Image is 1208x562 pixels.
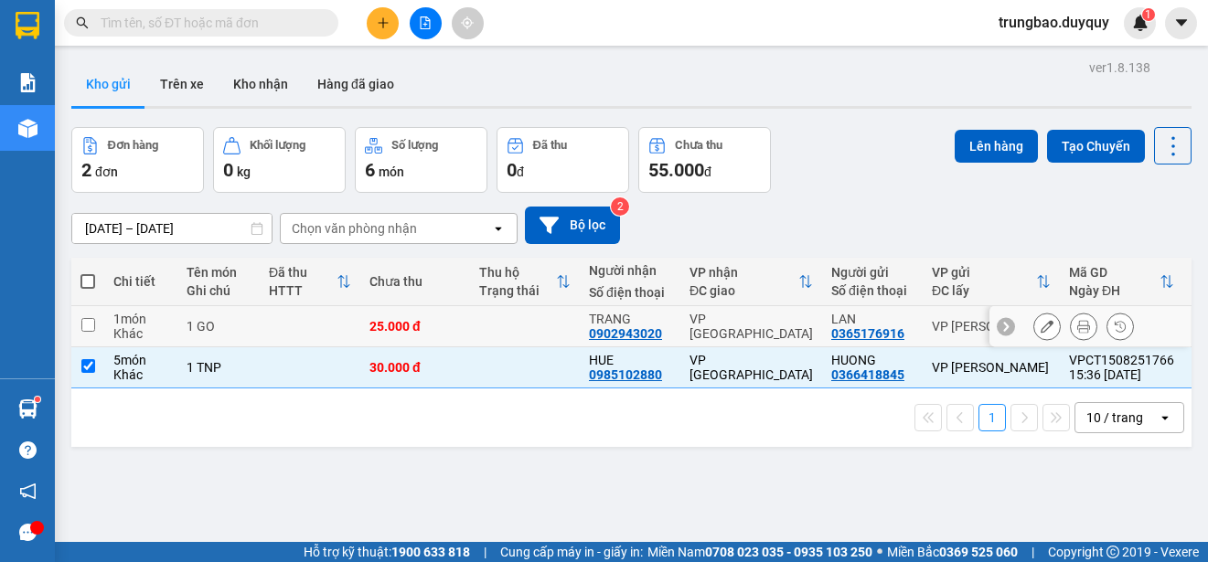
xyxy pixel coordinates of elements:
[1069,353,1174,367] div: VPCT1508251766
[517,164,524,179] span: đ
[479,265,556,280] div: Thu hộ
[367,7,399,39] button: plus
[391,139,438,152] div: Số lượng
[18,399,37,419] img: warehouse-icon
[292,219,417,238] div: Chọn văn phòng nhận
[19,441,37,459] span: question-circle
[391,545,470,559] strong: 1900 633 818
[76,16,89,29] span: search
[16,59,164,81] div: LAN
[1132,15,1149,31] img: icon-new-feature
[269,283,337,298] div: HTTT
[589,285,671,300] div: Số điện thoại
[16,12,39,39] img: logo-vxr
[675,139,722,152] div: Chưa thu
[174,122,256,142] span: Chưa cước :
[72,214,272,243] input: Select a date range.
[932,283,1036,298] div: ĐC lấy
[176,59,364,81] div: TRANG
[525,207,620,244] button: Bộ lọc
[1165,7,1197,39] button: caret-down
[250,139,305,152] div: Khối lượng
[831,353,914,367] div: HUONG
[647,542,872,562] span: Miền Nam
[113,353,168,367] div: 5 món
[260,258,360,306] th: Toggle SortBy
[369,360,461,375] div: 30.000 đ
[497,127,629,193] button: Đã thu0đ
[16,16,164,59] div: VP [PERSON_NAME]
[1158,410,1172,425] svg: open
[237,164,251,179] span: kg
[19,524,37,541] span: message
[470,258,580,306] th: Toggle SortBy
[1145,8,1151,21] span: 1
[705,545,872,559] strong: 0708 023 035 - 0935 103 250
[648,159,704,181] span: 55.000
[452,7,484,39] button: aim
[369,274,461,289] div: Chưa thu
[145,62,219,106] button: Trên xe
[269,265,337,280] div: Đã thu
[108,139,158,152] div: Đơn hàng
[589,263,671,278] div: Người nhận
[219,62,303,106] button: Kho nhận
[35,397,40,402] sup: 1
[113,312,168,326] div: 1 món
[589,326,662,341] div: 0902943020
[831,367,904,382] div: 0366418845
[1060,258,1183,306] th: Toggle SortBy
[484,542,486,562] span: |
[304,542,470,562] span: Hỗ trợ kỹ thuật:
[831,326,904,341] div: 0365176916
[955,130,1038,163] button: Lên hàng
[176,17,219,37] span: Nhận:
[831,312,914,326] div: LAN
[690,265,798,280] div: VP nhận
[223,159,233,181] span: 0
[187,360,251,375] div: 1 TNP
[377,16,390,29] span: plus
[1047,130,1145,163] button: Tạo Chuyến
[932,265,1036,280] div: VP gửi
[176,81,364,107] div: 0902943020
[213,127,346,193] button: Khối lượng0kg
[704,164,711,179] span: đ
[95,164,118,179] span: đơn
[533,139,567,152] div: Đã thu
[923,258,1060,306] th: Toggle SortBy
[932,360,1051,375] div: VP [PERSON_NAME]
[932,319,1051,334] div: VP [PERSON_NAME]
[831,283,914,298] div: Số điện thoại
[690,283,798,298] div: ĐC giao
[1089,58,1150,78] div: ver 1.8.138
[113,367,168,382] div: Khác
[187,265,251,280] div: Tên món
[1033,313,1061,340] div: Sửa đơn hàng
[410,7,442,39] button: file-add
[174,118,366,143] div: 25.000
[877,548,882,556] span: ⚪️
[1069,265,1160,280] div: Mã GD
[1069,367,1174,382] div: 15:36 [DATE]
[101,13,316,33] input: Tìm tên, số ĐT hoặc mã đơn
[1069,283,1160,298] div: Ngày ĐH
[589,353,671,367] div: HUE
[461,16,474,29] span: aim
[419,16,432,29] span: file-add
[176,16,364,59] div: VP [GEOGRAPHIC_DATA]
[638,127,771,193] button: Chưa thu55.000đ
[81,159,91,181] span: 2
[690,353,813,382] div: VP [GEOGRAPHIC_DATA]
[18,73,37,92] img: solution-icon
[365,159,375,181] span: 6
[589,312,671,326] div: TRANG
[71,62,145,106] button: Kho gửi
[887,542,1018,562] span: Miền Bắc
[690,312,813,341] div: VP [GEOGRAPHIC_DATA]
[611,197,629,216] sup: 2
[831,265,914,280] div: Người gửi
[500,542,643,562] span: Cung cấp máy in - giấy in:
[491,221,506,236] svg: open
[71,127,204,193] button: Đơn hàng2đơn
